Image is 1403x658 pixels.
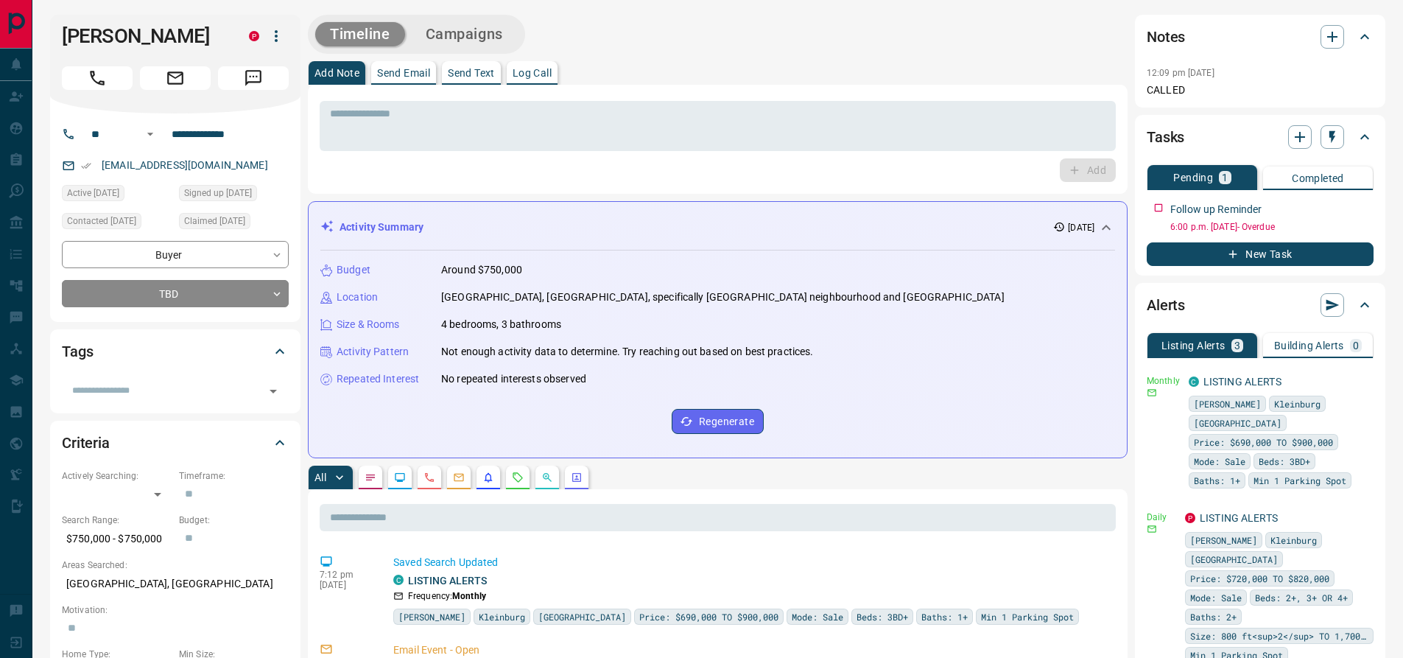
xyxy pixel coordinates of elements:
p: [GEOGRAPHIC_DATA], [GEOGRAPHIC_DATA], specifically [GEOGRAPHIC_DATA] neighbourhood and [GEOGRAPHI... [441,290,1005,305]
p: Actively Searching: [62,469,172,483]
p: 4 bedrooms, 3 bathrooms [441,317,561,332]
p: [DATE] [320,580,371,590]
p: [GEOGRAPHIC_DATA], [GEOGRAPHIC_DATA] [62,572,289,596]
p: Motivation: [62,603,289,617]
span: Min 1 Parking Spot [981,609,1074,624]
p: Monthly [1147,374,1180,388]
div: TBD [62,280,289,307]
span: Price: $690,000 TO $900,000 [639,609,778,624]
h1: [PERSON_NAME] [62,24,227,48]
span: Kleinburg [1270,533,1317,547]
div: Thu Sep 18 2025 [62,185,172,206]
div: Thu Sep 18 2025 [179,213,289,234]
div: property.ca [249,31,259,41]
p: Add Note [314,68,359,78]
div: property.ca [1185,513,1195,523]
span: [GEOGRAPHIC_DATA] [538,609,626,624]
span: Contacted [DATE] [67,214,136,228]
p: Listing Alerts [1161,340,1226,351]
span: Baths: 1+ [921,609,968,624]
svg: Email [1147,388,1157,398]
div: Buyer [62,241,289,268]
svg: Calls [423,472,435,483]
svg: Requests [512,472,524,483]
span: Mode: Sale [1190,590,1242,605]
a: LISTING ALERTS [1200,512,1278,524]
svg: Agent Actions [571,472,583,483]
p: Budget [337,262,370,278]
p: Saved Search Updated [393,555,1110,570]
button: Timeline [315,22,405,46]
p: $750,000 - $750,000 [62,527,172,551]
p: CALLED [1147,83,1374,98]
p: No repeated interests observed [441,371,586,387]
svg: Notes [365,472,376,483]
p: Pending [1173,172,1213,183]
div: Criteria [62,425,289,461]
p: Send Text [448,68,495,78]
p: 0 [1353,340,1359,351]
svg: Opportunities [541,472,553,483]
p: 1 [1222,172,1228,183]
p: Building Alerts [1274,340,1344,351]
svg: Lead Browsing Activity [394,472,406,483]
span: Price: $690,000 TO $900,000 [1194,435,1333,449]
button: Open [263,381,284,402]
p: Timeframe: [179,469,289,483]
span: Size: 800 ft<sup>2</sup> TO 1,700 ft<sup>2</sup> [1190,629,1368,643]
p: 7:12 pm [320,570,371,580]
p: Size & Rooms [337,317,400,332]
span: Min 1 Parking Spot [1253,473,1346,488]
p: 6:00 p.m. [DATE] - Overdue [1170,220,1374,234]
svg: Emails [453,472,465,483]
span: Beds: 3BD+ [1259,454,1310,469]
h2: Tags [62,340,93,363]
span: Email [140,66,211,90]
p: Budget: [179,514,289,527]
div: Notes [1147,19,1374,55]
p: Around $750,000 [441,262,522,278]
svg: Email [1147,524,1157,534]
span: Kleinburg [1274,396,1321,411]
span: [PERSON_NAME] [1194,396,1261,411]
div: Activity Summary[DATE] [320,214,1115,241]
button: Open [141,125,159,143]
button: Regenerate [672,409,764,434]
p: Follow up Reminder [1170,202,1262,217]
h2: Tasks [1147,125,1184,149]
span: [GEOGRAPHIC_DATA] [1190,552,1278,567]
p: Activity Summary [340,220,423,235]
div: Tags [62,334,289,369]
span: Kleinburg [479,609,525,624]
span: Baths: 2+ [1190,609,1237,624]
span: Price: $720,000 TO $820,000 [1190,571,1329,586]
span: Message [218,66,289,90]
h2: Criteria [62,431,110,455]
span: Signed up [DATE] [184,186,252,200]
p: Send Email [377,68,430,78]
button: Campaigns [411,22,518,46]
span: Active [DATE] [67,186,119,200]
a: [EMAIL_ADDRESS][DOMAIN_NAME] [102,159,268,171]
span: Beds: 3BD+ [857,609,908,624]
p: [DATE] [1068,221,1094,234]
span: Mode: Sale [792,609,843,624]
p: Daily [1147,511,1176,524]
p: Search Range: [62,514,172,527]
span: [PERSON_NAME] [398,609,465,624]
svg: Listing Alerts [482,472,494,483]
span: [GEOGRAPHIC_DATA] [1194,416,1281,430]
div: Tasks [1147,119,1374,155]
span: [PERSON_NAME] [1190,533,1257,547]
strong: Monthly [452,591,486,601]
span: Baths: 1+ [1194,473,1240,488]
span: Beds: 2+, 3+ OR 4+ [1255,590,1348,605]
div: Thu Sep 18 2025 [179,185,289,206]
p: Email Event - Open [393,643,1110,658]
h2: Alerts [1147,293,1185,317]
span: Mode: Sale [1194,454,1245,469]
div: condos.ca [393,575,404,585]
p: All [314,472,326,483]
p: Not enough activity data to determine. Try reaching out based on best practices. [441,344,814,360]
p: Log Call [513,68,552,78]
